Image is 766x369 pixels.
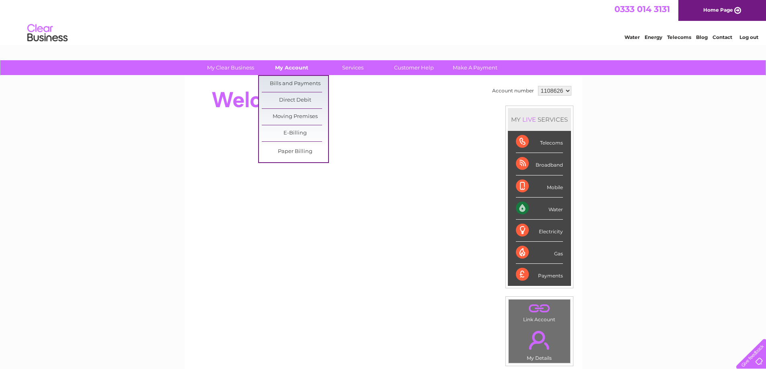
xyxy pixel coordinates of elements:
[442,60,508,75] a: Make A Payment
[645,34,662,40] a: Energy
[739,34,758,40] a: Log out
[516,175,563,198] div: Mobile
[193,4,573,39] div: Clear Business is a trading name of Verastar Limited (registered in [GEOGRAPHIC_DATA] No. 3667643...
[516,242,563,264] div: Gas
[490,84,536,98] td: Account number
[508,324,571,363] td: My Details
[262,92,328,108] a: Direct Debit
[381,60,447,75] a: Customer Help
[696,34,708,40] a: Blog
[259,60,325,75] a: My Account
[262,109,328,125] a: Moving Premises
[624,34,640,40] a: Water
[511,302,568,316] a: .
[516,198,563,220] div: Water
[508,108,571,131] div: MY SERVICES
[27,21,68,45] img: logo.png
[197,60,264,75] a: My Clear Business
[511,326,568,354] a: .
[516,153,563,175] div: Broadband
[667,34,691,40] a: Telecoms
[320,60,386,75] a: Services
[516,264,563,285] div: Payments
[516,220,563,242] div: Electricity
[516,131,563,153] div: Telecoms
[521,116,538,123] div: LIVE
[713,34,732,40] a: Contact
[262,125,328,141] a: E-Billing
[262,144,328,160] a: Paper Billing
[508,299,571,324] td: Link Account
[614,4,670,14] a: 0333 014 3131
[262,76,328,92] a: Bills and Payments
